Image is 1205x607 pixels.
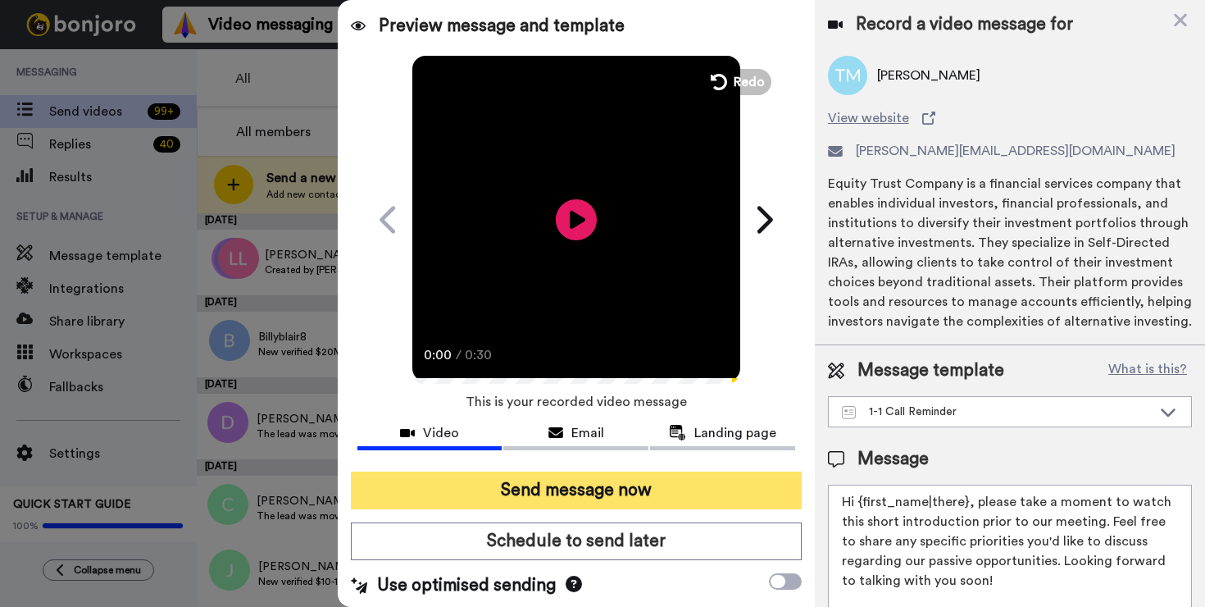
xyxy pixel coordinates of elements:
[842,406,856,419] img: Message-temps.svg
[423,423,459,443] span: Video
[857,447,929,472] span: Message
[828,108,1192,128] a: View website
[828,174,1192,331] div: Equity Trust Company is a financial services company that enables individual investors, financial...
[351,472,802,509] button: Send message now
[424,345,452,365] span: 0:00
[828,108,909,128] span: View website
[465,345,493,365] span: 0:30
[456,345,462,365] span: /
[856,141,1175,161] span: [PERSON_NAME][EMAIL_ADDRESS][DOMAIN_NAME]
[842,404,1152,420] div: 1-1 Call Reminder
[694,423,776,443] span: Landing page
[857,358,1004,383] span: Message template
[377,573,556,598] span: Use optimised sending
[466,384,687,420] span: This is your recorded video message
[571,423,604,443] span: Email
[351,523,802,560] button: Schedule to send later
[1103,358,1192,383] button: What is this?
